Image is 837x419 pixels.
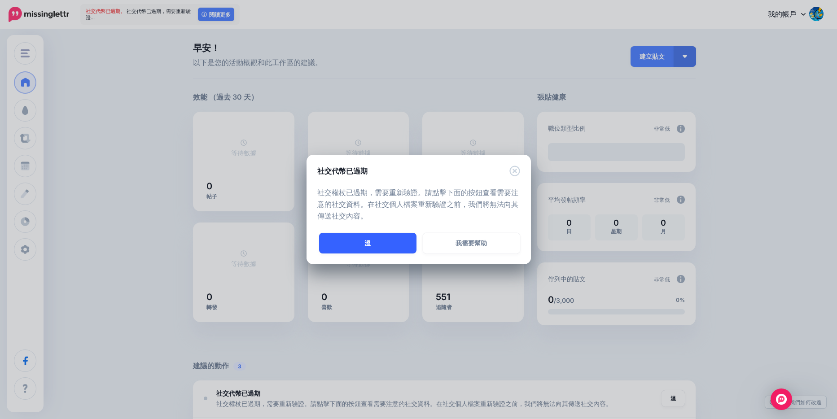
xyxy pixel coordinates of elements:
a: 我需要幫助 [423,233,520,253]
button: 近 [509,166,520,177]
div: 打開對講信使 [771,388,792,410]
h5: 社交代幣已過期 [317,166,368,176]
p: 社交權杖已過期，需要重新驗證。請點擊下面的按鈕查看需要注意的社交資料。在社交個人檔案重新驗證之前，我們將無法向其傳送社交內容。 [317,187,520,222]
a: 溫 [319,233,416,253]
